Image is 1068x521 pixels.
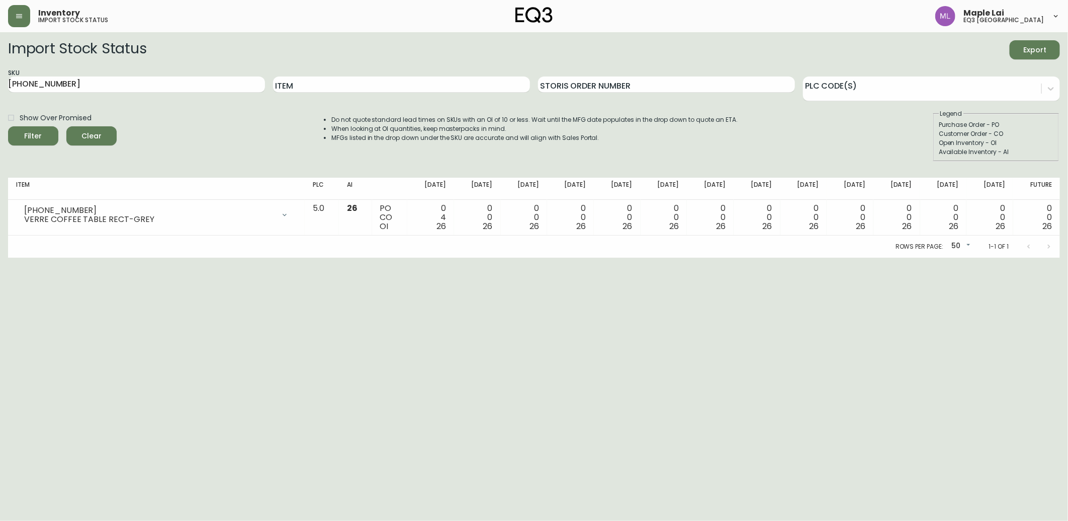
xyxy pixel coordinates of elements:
[1042,220,1052,232] span: 26
[963,9,1004,17] span: Maple Lai
[734,178,780,200] th: [DATE]
[555,204,586,231] div: 0 0
[339,178,372,200] th: AI
[695,204,726,231] div: 0 0
[66,126,117,145] button: Clear
[16,204,297,226] div: [PHONE_NUMBER]VERRE COFFEE TABLE RECT-GREY
[989,242,1009,251] p: 1-1 of 1
[939,109,963,118] legend: Legend
[856,220,865,232] span: 26
[939,129,1053,138] div: Customer Order - CO
[305,178,339,200] th: PLC
[8,126,58,145] button: Filter
[462,204,493,231] div: 0 0
[873,178,920,200] th: [DATE]
[827,178,873,200] th: [DATE]
[788,204,819,231] div: 0 0
[623,220,633,232] span: 26
[483,220,493,232] span: 26
[716,220,726,232] span: 26
[896,242,943,251] p: Rows per page:
[331,133,738,142] li: MFGs listed in the drop down under the SKU are accurate and will align with Sales Portal.
[939,147,1053,157] div: Available Inventory - AI
[649,204,679,231] div: 0 0
[74,130,109,142] span: Clear
[24,206,275,215] div: [PHONE_NUMBER]
[594,178,641,200] th: [DATE]
[380,204,400,231] div: PO CO
[8,40,146,59] h2: Import Stock Status
[38,17,108,23] h5: import stock status
[780,178,827,200] th: [DATE]
[509,204,540,231] div: 0 0
[1021,204,1052,231] div: 0 0
[547,178,594,200] th: [DATE]
[881,204,912,231] div: 0 0
[602,204,633,231] div: 0 0
[331,115,738,124] li: Do not quote standard lead times on SKUs with an OI of 10 or less. Wait until the MFG date popula...
[949,220,958,232] span: 26
[763,220,772,232] span: 26
[515,7,553,23] img: logo
[25,130,42,142] div: Filter
[742,204,772,231] div: 0 0
[687,178,734,200] th: [DATE]
[576,220,586,232] span: 26
[939,120,1053,129] div: Purchase Order - PO
[305,200,339,236] td: 5.0
[974,204,1005,231] div: 0 0
[331,124,738,133] li: When looking at OI quantities, keep masterpacks in mind.
[996,220,1005,232] span: 26
[8,178,305,200] th: Item
[935,6,955,26] img: 61e28cffcf8cc9f4e300d877dd684943
[835,204,865,231] div: 0 0
[407,178,454,200] th: [DATE]
[454,178,501,200] th: [DATE]
[809,220,819,232] span: 26
[669,220,679,232] span: 26
[920,178,967,200] th: [DATE]
[963,17,1044,23] h5: eq3 [GEOGRAPHIC_DATA]
[1013,178,1060,200] th: Future
[641,178,687,200] th: [DATE]
[947,238,972,255] div: 50
[347,202,358,214] span: 26
[1018,44,1052,56] span: Export
[1010,40,1060,59] button: Export
[903,220,912,232] span: 26
[501,178,548,200] th: [DATE]
[415,204,446,231] div: 0 4
[38,9,80,17] span: Inventory
[529,220,539,232] span: 26
[436,220,446,232] span: 26
[20,113,92,123] span: Show Over Promised
[939,138,1053,147] div: Open Inventory - OI
[928,204,959,231] div: 0 0
[380,220,389,232] span: OI
[24,215,275,224] div: VERRE COFFEE TABLE RECT-GREY
[966,178,1013,200] th: [DATE]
